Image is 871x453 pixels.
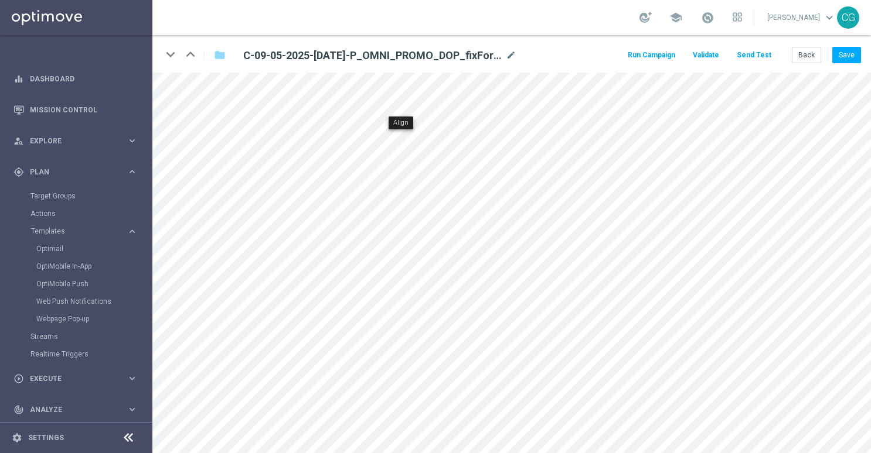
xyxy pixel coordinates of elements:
i: gps_fixed [13,167,24,177]
i: keyboard_arrow_right [127,166,138,177]
span: keyboard_arrow_down [823,11,836,24]
div: Streams [30,328,151,345]
button: Run Campaign [626,47,677,63]
div: Templates [30,222,151,328]
a: Target Groups [30,191,122,201]
i: settings [12,433,22,443]
span: school [669,11,682,24]
h2: C-09-05-2025-[DATE]-P_OMNI_PROMO_DOP_fixForDynamic [243,49,503,63]
span: Plan [30,169,127,176]
button: person_search Explore keyboard_arrow_right [13,136,138,146]
div: Explore [13,136,127,146]
div: Dashboard [13,63,138,94]
button: folder [213,46,227,64]
a: Optimail [36,244,122,253]
div: Target Groups [30,187,151,205]
span: Execute [30,375,127,382]
div: CG [837,6,859,29]
a: [PERSON_NAME]keyboard_arrow_down [766,9,837,26]
button: track_changes Analyze keyboard_arrow_right [13,405,138,414]
a: Webpage Pop-up [36,314,122,324]
i: keyboard_arrow_right [127,373,138,384]
a: Dashboard [30,63,138,94]
button: play_circle_outline Execute keyboard_arrow_right [13,374,138,383]
a: Settings [28,434,64,441]
i: person_search [13,136,24,146]
i: keyboard_arrow_right [127,404,138,415]
a: OptiMobile In-App [36,262,122,271]
div: Templates [31,228,127,235]
a: Realtime Triggers [30,349,122,359]
div: Actions [30,205,151,222]
div: Analyze [13,404,127,415]
i: equalizer [13,74,24,84]
i: keyboard_arrow_right [127,135,138,146]
div: Mission Control [13,94,138,125]
button: Send Test [735,47,773,63]
button: equalizer Dashboard [13,74,138,84]
a: Mission Control [30,94,138,125]
div: OptiMobile In-App [36,258,151,275]
span: Validate [693,51,719,59]
div: Optimail [36,240,151,258]
div: OptiMobile Push [36,275,151,293]
a: Streams [30,332,122,341]
i: track_changes [13,404,24,415]
button: Templates keyboard_arrow_right [30,227,138,236]
button: Validate [691,47,721,63]
div: Plan [13,167,127,177]
div: Realtime Triggers [30,345,151,363]
div: Execute [13,373,127,384]
div: Align [389,116,413,129]
button: Save [832,47,861,63]
button: gps_fixed Plan keyboard_arrow_right [13,167,138,177]
i: folder [214,48,226,62]
i: play_circle_outline [13,373,24,384]
a: Actions [30,209,122,218]
span: Analyze [30,406,127,413]
div: Web Push Notifications [36,293,151,310]
span: Explore [30,138,127,145]
button: Back [792,47,821,63]
i: mode_edit [506,49,516,63]
span: Templates [31,228,115,235]
a: OptiMobile Push [36,279,122,289]
a: Web Push Notifications [36,297,122,306]
i: keyboard_arrow_right [127,226,138,237]
button: Mission Control [13,105,138,115]
div: Webpage Pop-up [36,310,151,328]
